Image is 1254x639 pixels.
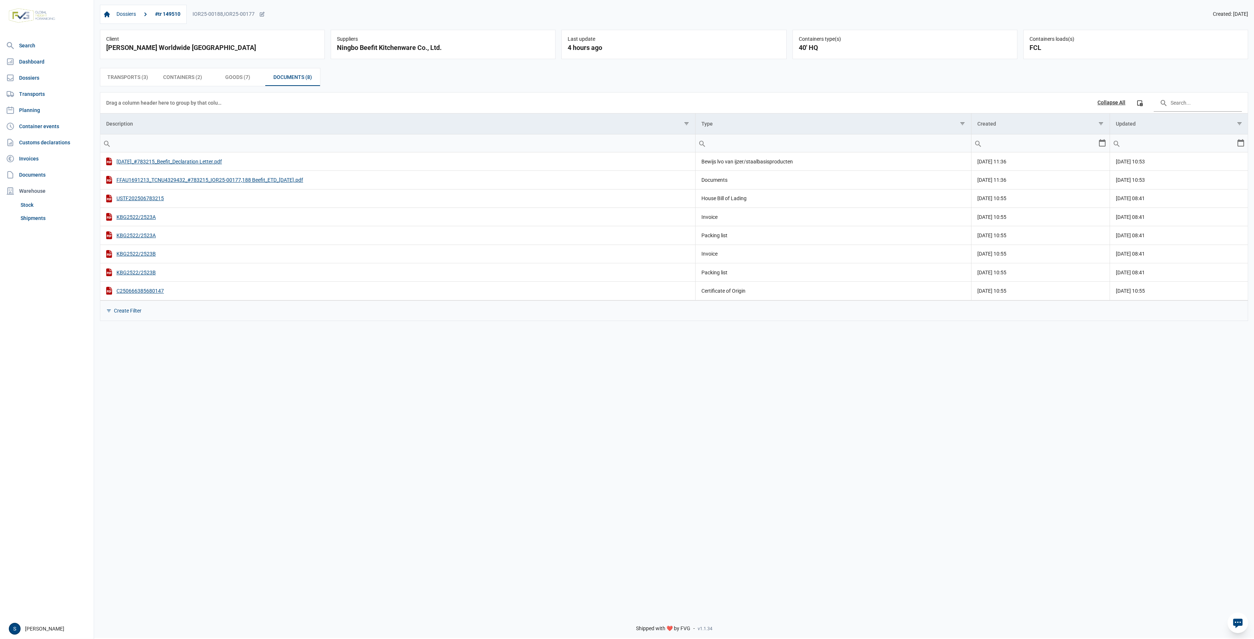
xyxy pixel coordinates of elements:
span: [DATE] 10:55 [977,288,1006,294]
td: Column Updated [1110,113,1248,134]
span: [DATE] 11:36 [977,177,1006,183]
a: Stock [18,198,91,212]
div: Drag a column header here to group by that column [106,97,224,109]
span: [DATE] 08:41 [1116,251,1145,257]
div: Select [1098,134,1107,152]
td: Column Type [695,113,971,134]
div: Warehouse [3,184,91,198]
div: [PERSON_NAME] [9,623,89,635]
button: S [9,623,21,635]
a: Dossiers [3,71,91,85]
td: Packing list [695,263,971,281]
td: Filter cell [971,134,1110,152]
a: Planning [3,103,91,118]
input: Filter cell [696,134,971,152]
div: KBG2522/2523B [106,268,689,276]
td: Bewijs lvo van ijzer/staalbasisproducten [695,152,971,171]
span: Shipped with ❤️ by FVG [636,625,690,632]
div: Created [977,121,996,127]
div: Search box [100,134,114,152]
a: Invoices [3,151,91,166]
div: [DATE]_#783215_Beefit_Declaration Letter.pdf [106,158,689,165]
div: Search box [696,134,709,152]
span: [DATE] 08:41 [1116,270,1145,275]
div: Data grid toolbar [106,93,1242,113]
div: KBG2522/2523A [106,213,689,221]
td: Certificate of Origin [695,282,971,300]
a: Customs declarations [3,135,91,150]
span: [DATE] 08:41 [1116,195,1145,201]
span: Show filter options for column 'Updated' [1237,121,1242,126]
span: [DATE] 11:36 [977,159,1006,165]
span: Created: [DATE] [1213,11,1248,18]
td: Documents [695,171,971,189]
a: Shipments [18,212,91,225]
span: Goods (7) [225,73,250,82]
div: Suppliers [337,36,549,43]
div: Search box [971,134,985,152]
span: [DATE] 08:41 [1116,214,1145,220]
div: [PERSON_NAME] Worldwide [GEOGRAPHIC_DATA] [106,43,319,53]
span: Show filter options for column 'Created' [1098,121,1104,126]
td: Filter cell [1110,134,1248,152]
span: Transports (3) [107,73,148,82]
span: [DATE] 10:55 [977,251,1006,257]
div: Updated [1116,121,1136,127]
a: Container events [3,119,91,134]
span: [DATE] 10:53 [1116,159,1145,165]
div: FCL [1030,43,1242,53]
span: Documents (8) [273,73,312,82]
div: Type [701,121,713,127]
td: Invoice [695,207,971,226]
div: KBG2522/2523A [106,231,689,239]
td: Column Created [971,113,1110,134]
div: C250666385680147 [106,287,689,295]
div: Select [1236,134,1245,152]
div: Ningbo Beefit Kitchenware Co., Ltd. [337,43,549,53]
div: Column Chooser [1133,96,1146,109]
div: Description [106,121,133,127]
div: Search box [1110,134,1123,152]
span: [DATE] 10:55 [1116,288,1145,294]
a: Dashboard [3,54,91,69]
div: IOR25-00188,IOR25-00177 [193,11,265,18]
span: - [693,625,695,632]
div: USTF202506783215 [106,195,689,202]
a: Search [3,38,91,53]
div: KBG2522/2523B [106,250,689,258]
input: Filter cell [100,134,695,152]
div: 4 hours ago [568,43,780,53]
td: Packing list [695,226,971,245]
img: FVG - Global freight forwarding [6,6,58,26]
span: [DATE] 08:41 [1116,232,1145,238]
a: Transports [3,87,91,101]
div: Create Filter [114,307,141,314]
span: Show filter options for column 'Description' [684,121,689,126]
div: Client [106,36,319,43]
div: Data grid with 8 rows and 4 columns [100,93,1248,321]
span: [DATE] 10:55 [977,195,1006,201]
a: #tr 149510 [152,8,183,21]
span: Show filter options for column 'Type' [960,121,965,126]
span: [DATE] 10:55 [977,214,1006,220]
div: Containers type(s) [799,36,1011,43]
input: Filter cell [971,134,1098,152]
a: Documents [3,167,91,182]
div: Collapse All [1097,100,1125,106]
a: Dossiers [114,8,139,21]
td: Invoice [695,245,971,263]
td: House Bill of Lading [695,189,971,207]
td: Column Description [100,113,695,134]
input: Filter cell [1110,134,1236,152]
span: [DATE] 10:55 [977,232,1006,238]
div: 40' HQ [799,43,1011,53]
span: Containers (2) [163,73,202,82]
div: Containers loads(s) [1030,36,1242,43]
div: FFAU1691213_TCNU4329432_#783215_IOR25-00177,188 Beefit_ETD_[DATE].pdf [106,176,689,184]
span: [DATE] 10:55 [977,270,1006,275]
span: v1.1.34 [698,626,712,632]
input: Search in the data grid [1154,94,1242,112]
span: [DATE] 10:53 [1116,177,1145,183]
